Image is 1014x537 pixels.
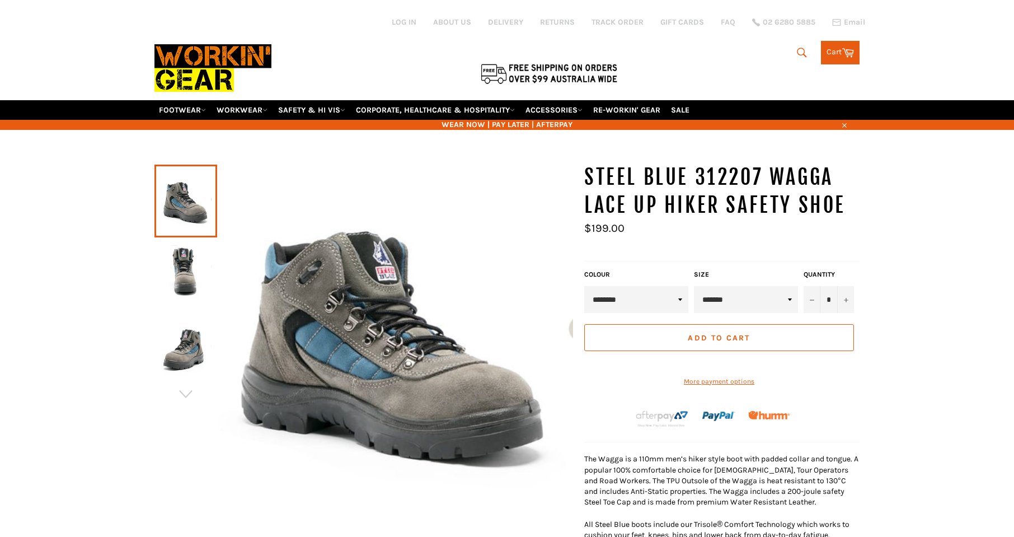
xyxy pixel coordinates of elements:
[688,333,750,343] span: Add to Cart
[635,409,689,428] img: Afterpay-Logo-on-dark-bg_large.png
[584,324,854,351] button: Add to Cart
[584,270,688,279] label: COLOUR
[392,17,416,27] a: Log in
[584,377,854,386] a: More payment options
[584,222,625,235] span: $199.00
[837,286,854,313] button: Increase item quantity by one
[433,17,471,27] a: ABOUT US
[591,17,644,27] a: TRACK ORDER
[154,100,210,120] a: FOOTWEAR
[217,164,573,515] img: STEEL BLUE 312207 Wagga Lace up Hiker Safety Shoe - Workin' Gear
[479,62,619,85] img: Flat $9.95 shipping Australia wide
[540,17,575,27] a: RETURNS
[154,36,271,100] img: Workin Gear leaders in Workwear, Safety Boots, PPE, Uniforms. Australia's No.1 in Workwear
[154,119,860,130] span: WEAR NOW | PAY LATER | AFTERPAY
[660,17,704,27] a: GIFT CARDS
[844,18,865,26] span: Email
[763,18,815,26] span: 02 6280 5885
[521,100,587,120] a: ACCESSORIES
[160,320,212,382] img: STEEL BLUE 312207 Wagga Lace up Hiker Safety Shoe - Workin' Gear
[212,100,272,120] a: WORKWEAR
[832,18,865,27] a: Email
[804,286,820,313] button: Reduce item quantity by one
[748,411,790,419] img: Humm_core_logo_RGB-01_300x60px_small_195d8312-4386-4de7-b182-0ef9b6303a37.png
[666,100,694,120] a: SALE
[488,17,523,27] a: DELIVERY
[804,270,854,279] label: Quantity
[702,400,735,433] img: paypal.png
[589,100,665,120] a: RE-WORKIN' GEAR
[694,270,798,279] label: Size
[351,100,519,120] a: CORPORATE, HEALTHCARE & HOSPITALITY
[160,245,212,307] img: STEEL BLUE 312207 Wagga Lace up Hiker Safety Shoe - Workin' Gear
[721,17,735,27] a: FAQ
[584,164,860,219] h1: STEEL BLUE 312207 Wagga Lace up Hiker Safety Shoe
[821,41,860,64] a: Cart
[752,18,815,26] a: 02 6280 5885
[584,454,860,507] p: The Wagga is a 110mm men’s hiker style boot with padded collar and tongue. A popular 100% comfort...
[274,100,350,120] a: SAFETY & HI VIS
